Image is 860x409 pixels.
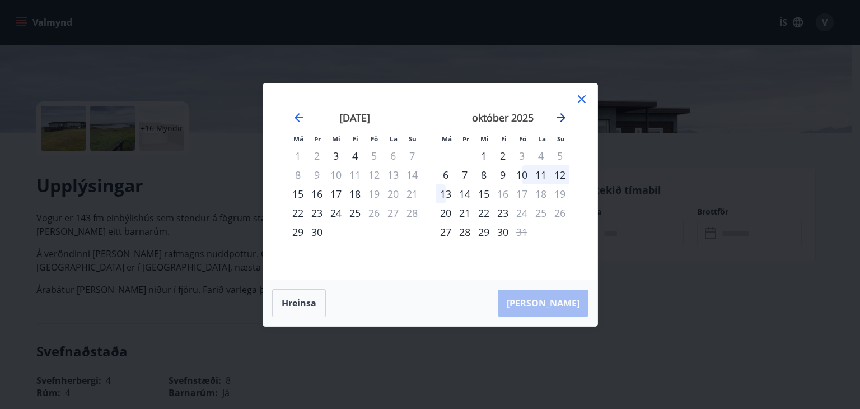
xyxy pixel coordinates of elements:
[288,184,307,203] td: Choose mánudagur, 15. september 2025 as your check-in date. It’s available.
[474,222,493,241] td: Choose miðvikudagur, 29. október 2025 as your check-in date. It’s available.
[277,97,584,266] div: Calendar
[371,134,378,143] small: Fö
[288,184,307,203] div: Aðeins innritun í boði
[474,184,493,203] td: Choose miðvikudagur, 15. október 2025 as your check-in date. It’s available.
[293,134,303,143] small: Má
[364,203,384,222] td: Not available. föstudagur, 26. september 2025
[339,111,370,124] strong: [DATE]
[436,222,455,241] td: Choose mánudagur, 27. október 2025 as your check-in date. It’s available.
[554,111,568,124] div: Move forward to switch to the next month.
[436,184,455,203] div: 13
[345,146,364,165] td: Choose fimmtudagur, 4. september 2025 as your check-in date. It’s available.
[332,134,340,143] small: Mi
[493,165,512,184] td: Choose fimmtudagur, 9. október 2025 as your check-in date. It’s available.
[288,222,307,241] div: Aðeins innritun í boði
[493,184,512,203] td: Not available. fimmtudagur, 16. október 2025
[403,203,422,222] td: Not available. sunnudagur, 28. september 2025
[436,222,455,241] div: Aðeins innritun í boði
[345,184,364,203] td: Choose fimmtudagur, 18. september 2025 as your check-in date. It’s available.
[326,184,345,203] td: Choose miðvikudagur, 17. september 2025 as your check-in date. It’s available.
[326,184,345,203] div: 17
[442,134,452,143] small: Má
[474,165,493,184] td: Choose miðvikudagur, 8. október 2025 as your check-in date. It’s available.
[384,203,403,222] td: Not available. laugardagur, 27. september 2025
[493,222,512,241] td: Choose fimmtudagur, 30. október 2025 as your check-in date. It’s available.
[390,134,398,143] small: La
[307,146,326,165] td: Not available. þriðjudagur, 2. september 2025
[493,222,512,241] div: 30
[364,146,384,165] div: Aðeins útritun í boði
[455,203,474,222] td: Choose þriðjudagur, 21. október 2025 as your check-in date. It’s available.
[455,184,474,203] td: Choose þriðjudagur, 14. október 2025 as your check-in date. It’s available.
[455,203,474,222] div: 21
[512,165,531,184] td: Choose föstudagur, 10. október 2025 as your check-in date. It’s available.
[326,146,345,165] div: Aðeins innritun í boði
[512,222,531,241] td: Not available. föstudagur, 31. október 2025
[353,134,358,143] small: Fi
[531,165,550,184] div: 11
[272,289,326,317] button: Hreinsa
[307,184,326,203] div: 16
[512,146,531,165] div: Aðeins útritun í boði
[345,146,364,165] div: 4
[550,203,569,222] td: Not available. sunnudagur, 26. október 2025
[314,134,321,143] small: Þr
[307,203,326,222] td: Choose þriðjudagur, 23. september 2025 as your check-in date. It’s available.
[455,184,474,203] div: 14
[531,184,550,203] td: Not available. laugardagur, 18. október 2025
[462,134,469,143] small: Þr
[436,165,455,184] div: Aðeins innritun í boði
[493,165,512,184] div: 9
[384,146,403,165] td: Not available. laugardagur, 6. september 2025
[292,111,306,124] div: Move backward to switch to the previous month.
[403,184,422,203] td: Not available. sunnudagur, 21. september 2025
[493,203,512,222] div: 23
[493,203,512,222] td: Choose fimmtudagur, 23. október 2025 as your check-in date. It’s available.
[288,203,307,222] div: Aðeins innritun í boði
[436,203,455,222] td: Choose mánudagur, 20. október 2025 as your check-in date. It’s available.
[493,146,512,165] div: 2
[493,184,512,203] div: Aðeins útritun í boði
[512,146,531,165] td: Not available. föstudagur, 3. október 2025
[326,165,345,184] td: Not available. miðvikudagur, 10. september 2025
[345,165,364,184] td: Not available. fimmtudagur, 11. september 2025
[480,134,489,143] small: Mi
[474,146,493,165] td: Choose miðvikudagur, 1. október 2025 as your check-in date. It’s available.
[550,165,569,184] div: 12
[364,203,384,222] div: Aðeins útritun í boði
[307,222,326,241] div: 30
[512,222,531,241] div: Aðeins útritun í boði
[455,165,474,184] td: Choose þriðjudagur, 7. október 2025 as your check-in date. It’s available.
[326,203,345,222] div: 24
[288,146,307,165] td: Not available. mánudagur, 1. september 2025
[364,184,384,203] div: Aðeins útritun í boði
[455,222,474,241] div: 28
[474,203,493,222] div: 22
[474,146,493,165] div: 1
[436,184,455,203] td: Choose mánudagur, 13. október 2025 as your check-in date. It’s available.
[307,184,326,203] td: Choose þriðjudagur, 16. september 2025 as your check-in date. It’s available.
[550,146,569,165] td: Not available. sunnudagur, 5. október 2025
[288,222,307,241] td: Choose mánudagur, 29. september 2025 as your check-in date. It’s available.
[403,165,422,184] td: Not available. sunnudagur, 14. september 2025
[384,184,403,203] td: Not available. laugardagur, 20. september 2025
[345,184,364,203] div: 18
[307,165,326,184] td: Not available. þriðjudagur, 9. september 2025
[307,222,326,241] td: Choose þriðjudagur, 30. september 2025 as your check-in date. It’s available.
[493,146,512,165] td: Choose fimmtudagur, 2. október 2025 as your check-in date. It’s available.
[531,146,550,165] td: Not available. laugardagur, 4. október 2025
[364,184,384,203] td: Not available. föstudagur, 19. september 2025
[512,203,531,222] td: Not available. föstudagur, 24. október 2025
[345,203,364,222] td: Choose fimmtudagur, 25. september 2025 as your check-in date. It’s available.
[326,203,345,222] td: Choose miðvikudagur, 24. september 2025 as your check-in date. It’s available.
[307,203,326,222] div: 23
[436,203,455,222] div: Aðeins innritun í boði
[512,165,531,184] div: 10
[501,134,507,143] small: Fi
[455,222,474,241] td: Choose þriðjudagur, 28. október 2025 as your check-in date. It’s available.
[436,165,455,184] td: Choose mánudagur, 6. október 2025 as your check-in date. It’s available.
[345,203,364,222] div: 25
[519,134,526,143] small: Fö
[474,165,493,184] div: 8
[409,134,417,143] small: Su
